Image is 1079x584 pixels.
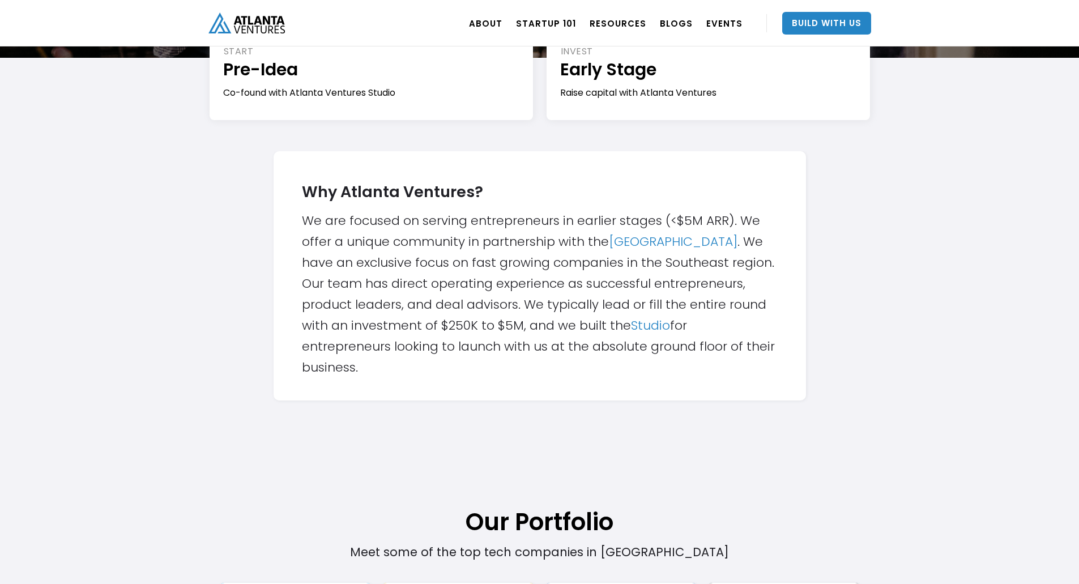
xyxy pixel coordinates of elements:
h1: Pre-Idea [223,58,521,81]
strong: Why Atlanta Ventures? [302,181,483,202]
div: Co-found with Atlanta Ventures Studio [223,87,521,99]
a: ABOUT [469,7,502,39]
div: INVEST [561,45,858,58]
a: Startup 101 [516,7,576,39]
div: START [224,45,521,58]
div: Raise capital with Atlanta Ventures [560,87,858,99]
a: RESOURCES [590,7,646,39]
div: Meet some of the top tech companies in [GEOGRAPHIC_DATA] [284,415,796,560]
a: BLOGS [660,7,693,39]
a: EVENTS [706,7,743,39]
a: Studio [631,317,670,334]
a: Build With Us [782,12,871,35]
h1: Our Portfolio [220,415,860,538]
div: We are focused on serving entrepreneurs in earlier stages (<$5M ARR). We offer a unique community... [302,174,778,378]
h1: Early Stage [560,58,858,81]
a: [GEOGRAPHIC_DATA] [609,233,737,250]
